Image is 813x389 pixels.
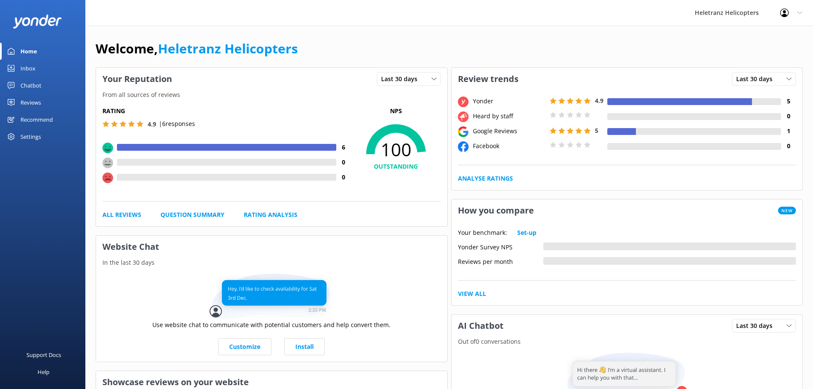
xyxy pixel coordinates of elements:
[96,258,447,267] p: In the last 30 days
[218,338,271,355] a: Customize
[452,337,803,346] p: Out of 0 conversations
[517,228,536,237] a: Set-up
[158,40,298,57] a: Heletranz Helicopters
[736,321,778,331] span: Last 30 days
[96,38,298,59] h1: Welcome,
[102,210,141,219] a: All Reviews
[458,257,543,265] div: Reviews per month
[458,174,513,183] a: Analyse Ratings
[458,228,507,237] p: Your benchmark:
[452,199,540,222] h3: How you compare
[351,106,441,116] p: NPS
[102,106,351,116] h5: Rating
[96,236,447,258] h3: Website Chat
[20,94,41,111] div: Reviews
[244,210,297,219] a: Rating Analysis
[210,274,333,320] img: conversation...
[458,289,486,298] a: View All
[351,162,441,171] h4: OUTSTANDING
[736,74,778,84] span: Last 30 days
[96,90,447,99] p: From all sources of reviews
[336,173,351,182] h4: 0
[458,243,543,250] div: Yonder Survey NPS
[595,97,603,105] span: 4.9
[471,126,548,136] div: Google Reviews
[351,139,441,160] span: 100
[778,207,796,214] span: New
[152,320,390,330] p: Use website chat to communicate with potential customers and help convert them.
[381,74,423,84] span: Last 30 days
[336,158,351,167] h4: 0
[159,119,195,129] p: | 6 responses
[20,60,35,77] div: Inbox
[284,338,325,355] a: Install
[160,210,224,219] a: Question Summary
[452,315,510,337] h3: AI Chatbot
[148,120,156,128] span: 4.9
[471,141,548,151] div: Facebook
[595,126,598,135] span: 5
[96,68,178,90] h3: Your Reputation
[38,363,50,380] div: Help
[452,68,525,90] h3: Review trends
[471,97,548,106] div: Yonder
[781,141,796,151] h4: 0
[20,128,41,145] div: Settings
[13,15,62,29] img: yonder-white-logo.png
[781,97,796,106] h4: 5
[471,111,548,121] div: Heard by staff
[781,111,796,121] h4: 0
[336,143,351,152] h4: 6
[20,77,41,94] div: Chatbot
[26,346,61,363] div: Support Docs
[20,43,37,60] div: Home
[20,111,53,128] div: Recommend
[781,126,796,136] h4: 1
